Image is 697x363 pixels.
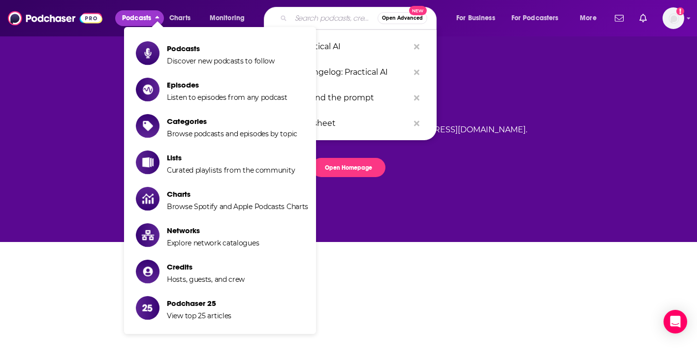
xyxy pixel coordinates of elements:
[210,11,245,25] span: Monitoring
[312,158,385,177] button: Open Homepage
[273,7,446,30] div: Search podcasts, credits, & more...
[163,10,196,26] a: Charts
[167,166,295,175] span: Curated playlists from the community
[8,9,102,28] img: Podchaser - Follow, Share and Rate Podcasts
[505,10,573,26] button: open menu
[297,111,409,136] p: tearsheet
[297,85,409,111] p: around the prompt
[382,16,423,21] span: Open Advanced
[115,10,164,26] button: close menu
[297,60,409,85] p: Changelog: Practical AI
[264,85,437,111] a: around the prompt
[663,7,684,29] img: User Profile
[167,239,259,247] span: Explore network catalogues
[663,7,684,29] button: Show profile menu
[169,11,190,25] span: Charts
[297,34,409,60] p: Practical AI
[167,202,308,211] span: Browse Spotify and Apple Podcasts Charts
[167,153,295,162] span: Lists
[456,11,495,25] span: For Business
[511,11,559,25] span: For Podcasters
[663,7,684,29] span: Logged in as cmand-s
[676,7,684,15] svg: Add a profile image
[167,93,287,102] span: Listen to episodes from any podcast
[167,117,297,126] span: Categories
[409,6,427,15] span: New
[378,12,427,24] button: Open AdvancedNew
[291,10,378,26] input: Search podcasts, credits, & more...
[167,311,231,320] span: View top 25 articles
[167,129,297,138] span: Browse podcasts and episodes by topic
[449,10,507,26] button: open menu
[264,60,437,85] a: Changelog: Practical AI
[122,11,151,25] span: Podcasts
[573,10,609,26] button: open menu
[264,34,437,60] a: Practical AI
[167,262,245,272] span: Credits
[635,10,651,27] a: Show notifications dropdown
[167,189,308,199] span: Charts
[167,299,231,308] span: Podchaser 25
[664,310,687,333] div: Open Intercom Messenger
[611,10,628,27] a: Show notifications dropdown
[167,275,245,284] span: Hosts, guests, and crew
[167,44,275,53] span: Podcasts
[167,57,275,65] span: Discover new podcasts to follow
[167,226,259,235] span: Networks
[264,111,437,136] a: tearsheet
[580,11,597,25] span: More
[167,80,287,90] span: Episodes
[203,10,257,26] button: open menu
